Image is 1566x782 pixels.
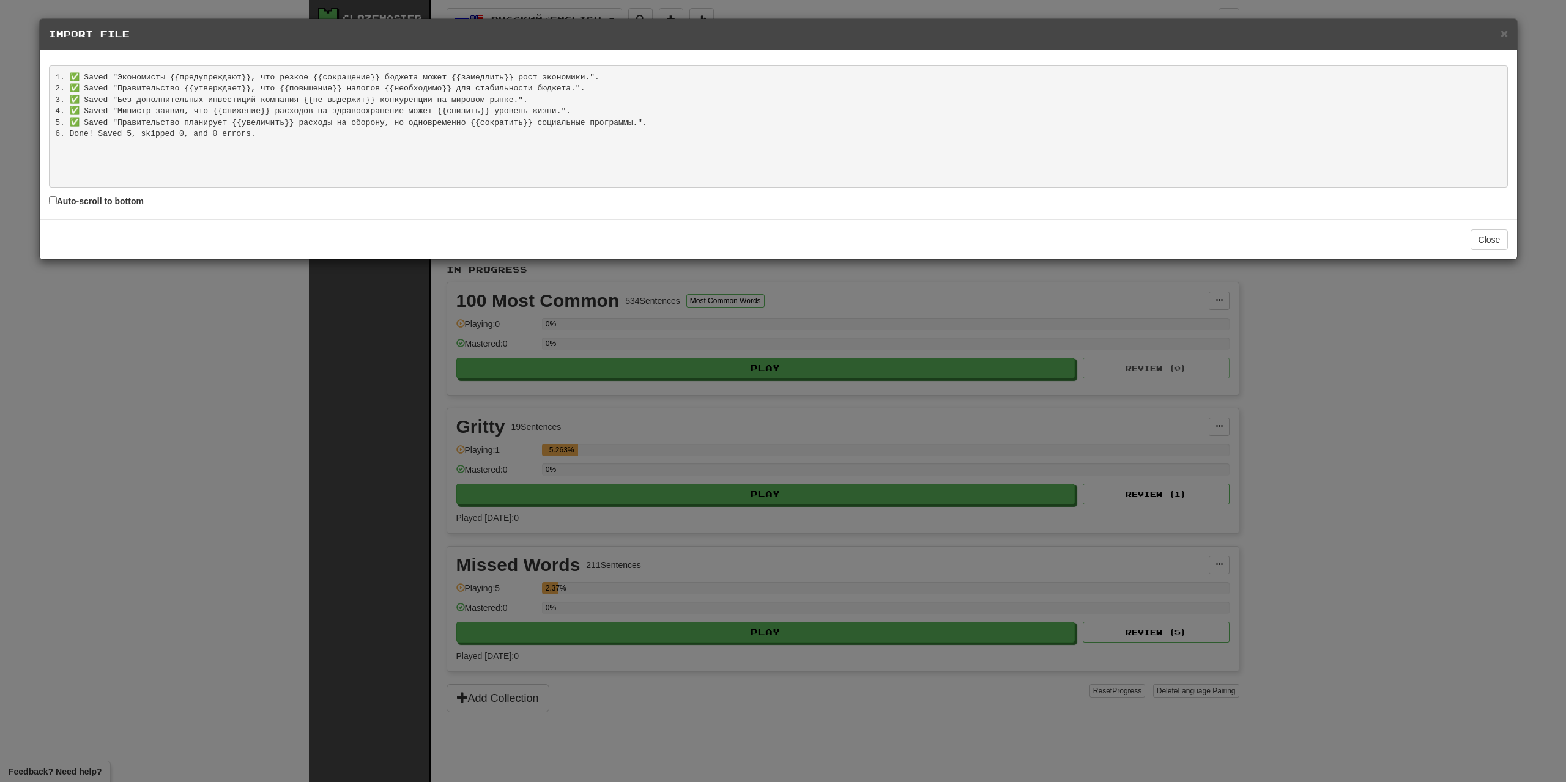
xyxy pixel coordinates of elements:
[1471,229,1508,250] button: Close
[49,194,1508,207] label: Auto-scroll to bottom
[49,65,1508,188] pre: 1. ✅ Saved "Экономисты {{предупреждают}}, что резкое {{сокращение}} бюджета может {{замедлить}} р...
[1501,27,1508,40] button: Close
[1501,26,1508,40] span: ×
[49,28,1508,40] h5: Import File
[49,196,57,204] input: Auto-scroll to bottom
